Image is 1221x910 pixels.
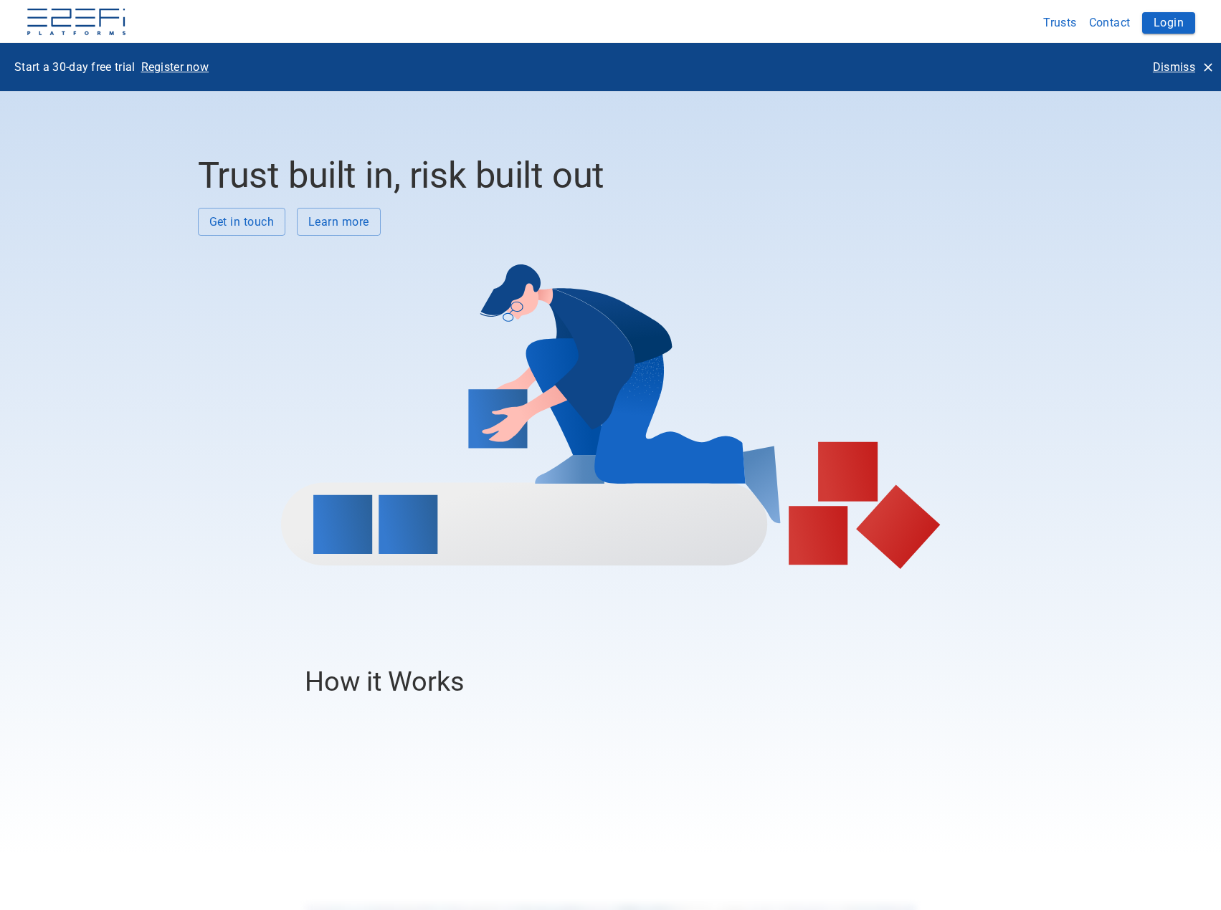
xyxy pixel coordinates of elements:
[198,208,286,236] button: Get in touch
[1153,59,1195,75] p: Dismiss
[198,154,1024,196] h2: Trust built in, risk built out
[14,59,136,75] p: Start a 30-day free trial
[305,666,916,697] h3: How it Works
[141,59,209,75] p: Register now
[1147,54,1218,80] button: Dismiss
[297,208,381,236] button: Learn more
[136,54,215,80] button: Register now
